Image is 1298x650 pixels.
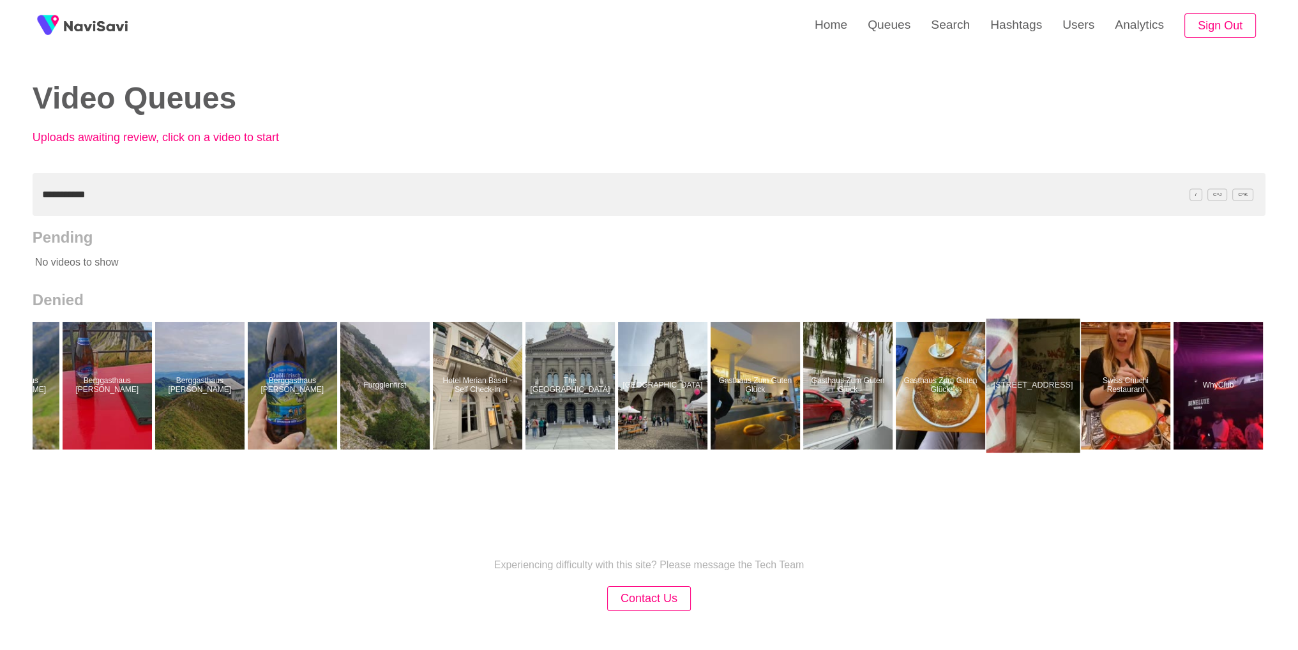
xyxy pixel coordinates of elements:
[33,82,630,116] h2: Video Queues
[803,322,896,450] a: Gasthaus Zum Guten GlückGasthaus Zum Guten Glück
[607,593,691,604] a: Contact Us
[248,322,340,450] a: Berggasthaus [PERSON_NAME]Berggasthaus Schäfler
[340,322,433,450] a: FurgglenfirstFurgglenfirst
[32,10,64,42] img: fireSpot
[525,322,618,450] a: The [GEOGRAPHIC_DATA]The Parliament Building
[1184,13,1256,38] button: Sign Out
[64,19,128,32] img: fireSpot
[1173,322,1266,450] a: WhyClubWhyClub
[896,322,988,450] a: Gasthaus Zum Guten GlückGasthaus Zum Guten Glück
[1189,188,1202,200] span: /
[33,131,313,144] p: Uploads awaiting review, click on a video to start
[33,229,1265,246] h2: Pending
[494,559,804,571] p: Experiencing difficulty with this site? Please message the Tech Team
[33,291,1265,309] h2: Denied
[618,322,711,450] a: [GEOGRAPHIC_DATA]Cathedral of Bern
[63,322,155,450] a: Berggasthaus [PERSON_NAME]Berggasthaus Schäfler
[33,246,1142,278] p: No videos to show
[433,322,525,450] a: Hotel Merian Basel - Self Check-inHotel Merian Basel - Self Check-in
[988,322,1081,450] a: [STREET_ADDRESS]Via Medoscio 319
[1232,188,1253,200] span: C^K
[155,322,248,450] a: Berggasthaus [PERSON_NAME]Berggasthaus Schäfler
[1081,322,1173,450] a: Swiss Chuchi RestaurantSwiss Chuchi Restaurant
[607,586,691,611] button: Contact Us
[1207,188,1228,200] span: C^J
[711,322,803,450] a: Gasthaus Zum Guten GlückGasthaus Zum Guten Glück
